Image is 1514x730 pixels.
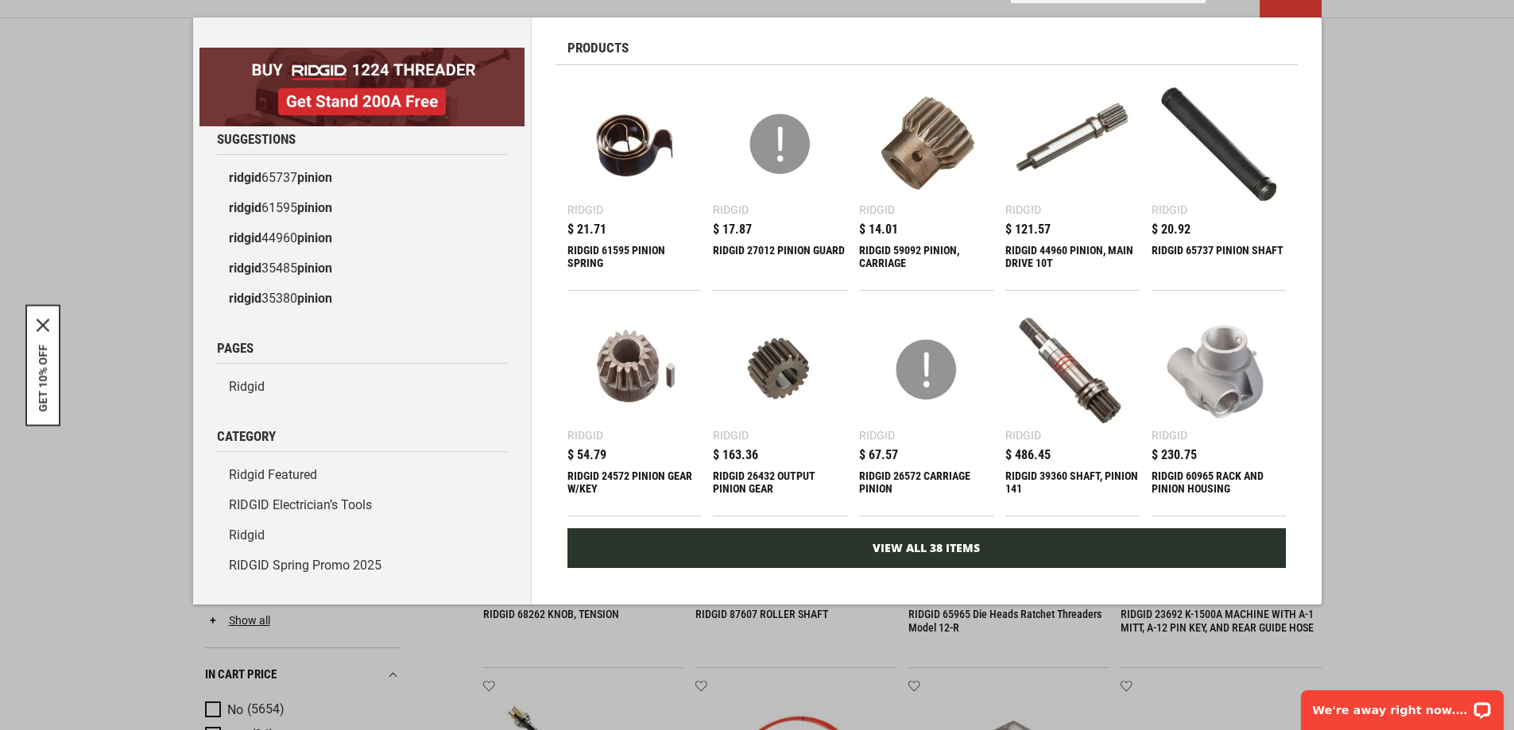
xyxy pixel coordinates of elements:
[567,41,629,55] span: Products
[859,204,895,215] div: Ridgid
[575,311,694,429] img: RIDGID 24572 PINION GEAR W/KEY
[859,469,993,508] div: RIDGID 26572 CARRIAGE PINION
[567,77,702,290] a: RIDGID 61595 PINION SPRING Ridgid $ 21.71 RIDGID 61595 PINION SPRING
[1152,469,1286,508] div: RIDGID 60965 RACK AND PINION HOUSING
[1152,449,1197,462] span: $ 230.75
[217,520,507,550] a: Ridgid
[37,319,49,331] button: Close
[217,193,507,223] a: ridgid61595pinion
[1005,204,1041,215] div: Ridgid
[297,200,332,215] b: pinion
[1152,303,1286,516] a: RIDGID 60965 RACK AND PINION HOUSING Ridgid $ 230.75 RIDGID 60965 RACK AND PINION HOUSING
[229,261,261,276] b: ridgid
[1152,244,1286,282] div: RIDGID 65737 PINION SHAFT
[229,291,261,306] b: ridgid
[567,430,603,441] div: Ridgid
[721,311,839,429] img: RIDGID 26432 OUTPUT PINION GEAR
[297,170,332,185] b: pinion
[713,449,758,462] span: $ 163.36
[859,449,898,462] span: $ 67.57
[1005,469,1140,508] div: RIDGID 39360 SHAFT, PINION 141
[1160,311,1278,429] img: RIDGID 60965 RACK AND PINION HOUSING
[199,48,525,60] a: BOGO: Buy RIDGID® 1224 Threader, Get Stand 200A Free!
[1005,77,1140,290] a: RIDGID 44960 PINION, MAIN DRIVE 10T Ridgid $ 121.57 RIDGID 44960 PINION, MAIN DRIVE 10T
[217,253,507,284] a: ridgid35485pinion
[297,261,332,276] b: pinion
[567,469,702,508] div: RIDGID 24572 PINION GEAR W/KEY
[859,303,993,516] a: RIDGID 26572 CARRIAGE PINION Ridgid $ 67.57 RIDGID 26572 CARRIAGE PINION
[713,303,847,516] a: RIDGID 26432 OUTPUT PINION GEAR Ridgid $ 163.36 RIDGID 26432 OUTPUT PINION GEAR
[37,344,49,411] button: GET 10% OFF
[229,230,261,245] b: ridgid
[575,85,694,203] img: RIDGID 61595 PINION SPRING
[199,48,525,126] img: BOGO: Buy RIDGID® 1224 Threader, Get Stand 200A Free!
[567,303,702,516] a: RIDGID 24572 PINION GEAR W/KEY Ridgid $ 54.79 RIDGID 24572 PINION GEAR W/KEY
[567,204,603,215] div: Ridgid
[217,460,507,490] a: Ridgid Featured
[1005,449,1051,462] span: $ 486.45
[859,244,993,282] div: RIDGID 59092 PINION, CARRIAGE
[713,469,847,508] div: RIDGID 26432 OUTPUT PINION GEAR
[859,223,898,236] span: $ 14.01
[1005,244,1140,282] div: RIDGID 44960 PINION, MAIN DRIVE 10T
[1005,303,1140,516] a: RIDGID 39360 SHAFT, PINION 141 Ridgid $ 486.45 RIDGID 39360 SHAFT, PINION 141
[1152,430,1187,441] div: Ridgid
[713,223,752,236] span: $ 17.87
[217,133,296,146] span: Suggestions
[217,163,507,193] a: ridgid65737pinion
[567,223,606,236] span: $ 21.71
[713,77,847,290] a: RIDGID 27012 PINION GUARD Ridgid $ 17.87 RIDGID 27012 PINION GUARD
[217,430,276,443] span: Category
[1005,223,1051,236] span: $ 121.57
[217,372,507,402] a: Ridgid
[217,284,507,314] a: ridgid35380pinion
[713,244,847,282] div: RIDGID 27012 PINION GUARD
[867,85,985,203] img: RIDGID 59092 PINION, CARRIAGE
[1152,77,1286,290] a: RIDGID 65737 PINION SHAFT Ridgid $ 20.92 RIDGID 65737 PINION SHAFT
[713,204,749,215] div: Ridgid
[567,528,1286,568] a: View All 38 Items
[217,342,254,355] span: Pages
[1160,85,1278,203] img: RIDGID 65737 PINION SHAFT
[1013,85,1132,203] img: RIDGID 44960 PINION, MAIN DRIVE 10T
[1291,680,1514,730] iframe: LiveChat chat widget
[297,230,332,245] b: pinion
[229,200,261,215] b: ridgid
[217,223,507,253] a: ridgid44960pinion
[1152,204,1187,215] div: Ridgid
[859,77,993,290] a: RIDGID 59092 PINION, CARRIAGE Ridgid $ 14.01 RIDGID 59092 PINION, CARRIAGE
[867,311,985,429] img: RIDGID 26572 CARRIAGE PINION
[1005,430,1041,441] div: Ridgid
[217,550,507,581] a: RIDGID Spring Promo 2025
[297,291,332,306] b: pinion
[567,449,606,462] span: $ 54.79
[1013,311,1132,429] img: RIDGID 39360 SHAFT, PINION 141
[217,490,507,520] a: RIDGID Electrician’s Tools
[1152,223,1191,236] span: $ 20.92
[37,319,49,331] svg: close icon
[721,85,839,203] img: RIDGID 27012 PINION GUARD
[859,430,895,441] div: Ridgid
[567,244,702,282] div: RIDGID 61595 PINION SPRING
[229,170,261,185] b: ridgid
[713,430,749,441] div: Ridgid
